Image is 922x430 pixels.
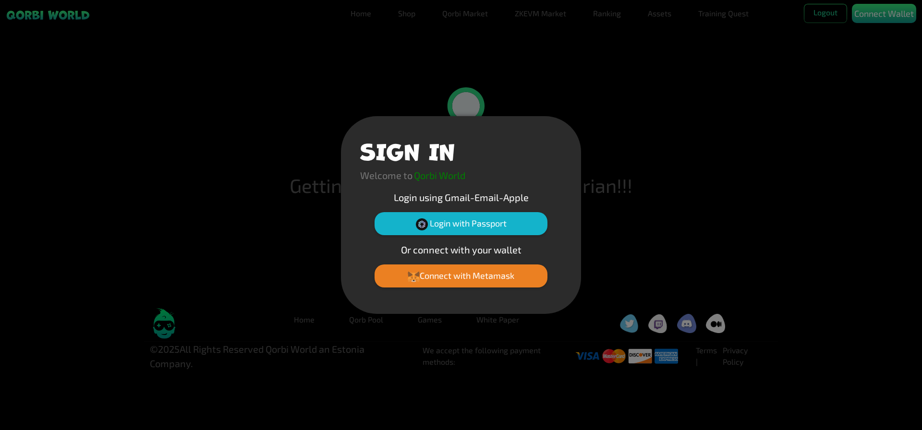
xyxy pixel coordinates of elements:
button: Login with Passport [375,212,547,235]
p: Login using Gmail-Email-Apple [360,190,562,204]
h1: SIGN IN [360,135,455,164]
p: Or connect with your wallet [360,242,562,257]
p: Qorbi World [414,168,465,182]
button: Connect with Metamask [375,264,547,287]
img: Passport Logo [416,218,428,230]
p: Welcome to [360,168,412,182]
